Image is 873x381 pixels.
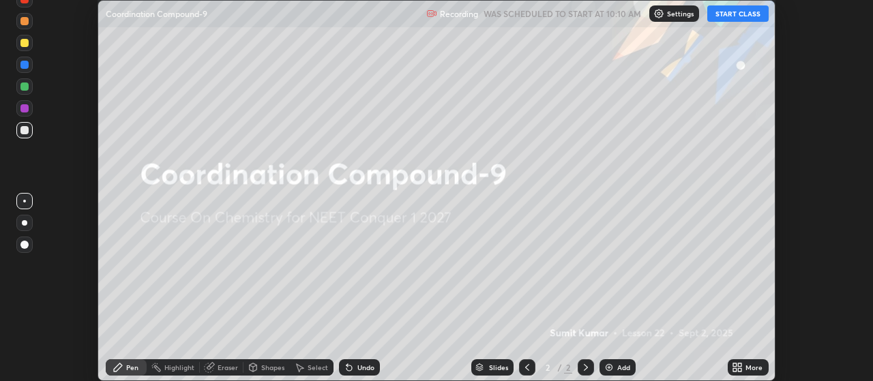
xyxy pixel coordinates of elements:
[440,9,478,19] p: Recording
[261,364,284,371] div: Shapes
[745,364,763,371] div: More
[564,361,572,374] div: 2
[426,8,437,19] img: recording.375f2c34.svg
[484,7,641,20] h5: WAS SCHEDULED TO START AT 10:10 AM
[617,364,630,371] div: Add
[489,364,508,371] div: Slides
[164,364,194,371] div: Highlight
[541,363,554,371] div: 2
[667,10,694,17] p: Settings
[126,364,138,371] div: Pen
[707,5,769,22] button: START CLASS
[308,364,328,371] div: Select
[106,8,207,19] p: Coordination Compound-9
[218,364,238,371] div: Eraser
[557,363,561,371] div: /
[357,364,374,371] div: Undo
[604,362,615,373] img: add-slide-button
[653,8,664,19] img: class-settings-icons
